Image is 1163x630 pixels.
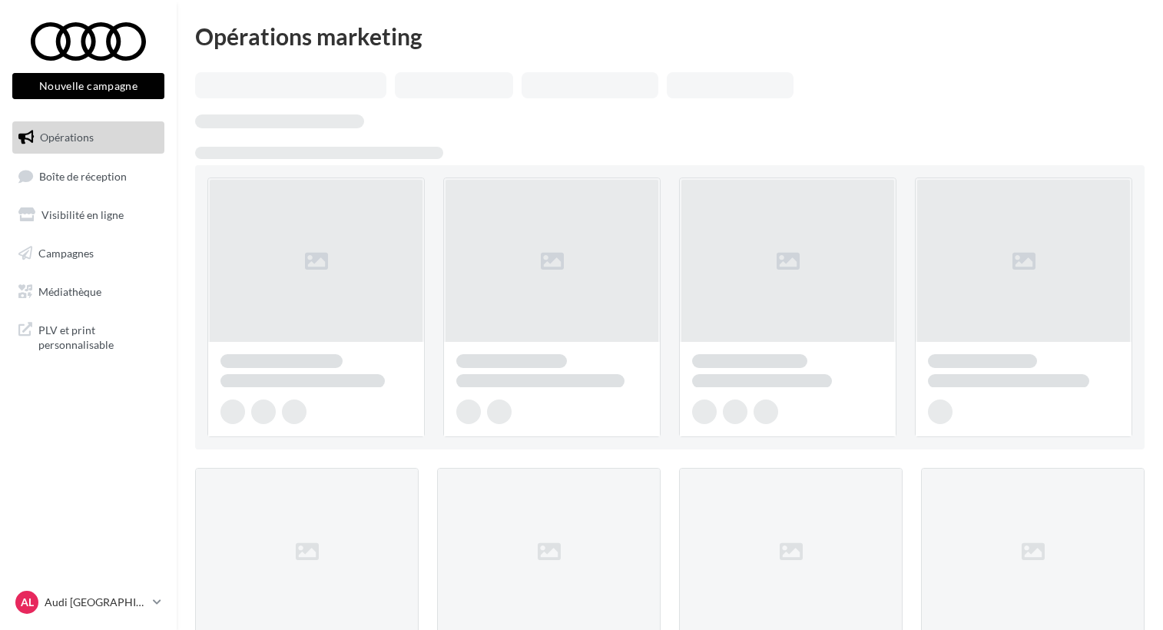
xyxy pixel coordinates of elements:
[195,25,1145,48] div: Opérations marketing
[39,169,127,182] span: Boîte de réception
[41,208,124,221] span: Visibilité en ligne
[21,595,34,610] span: AL
[38,284,101,297] span: Médiathèque
[12,73,164,99] button: Nouvelle campagne
[9,199,167,231] a: Visibilité en ligne
[9,121,167,154] a: Opérations
[9,160,167,193] a: Boîte de réception
[9,313,167,359] a: PLV et print personnalisable
[9,237,167,270] a: Campagnes
[45,595,147,610] p: Audi [GEOGRAPHIC_DATA]
[12,588,164,617] a: AL Audi [GEOGRAPHIC_DATA]
[9,276,167,308] a: Médiathèque
[40,131,94,144] span: Opérations
[38,247,94,260] span: Campagnes
[38,320,158,353] span: PLV et print personnalisable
